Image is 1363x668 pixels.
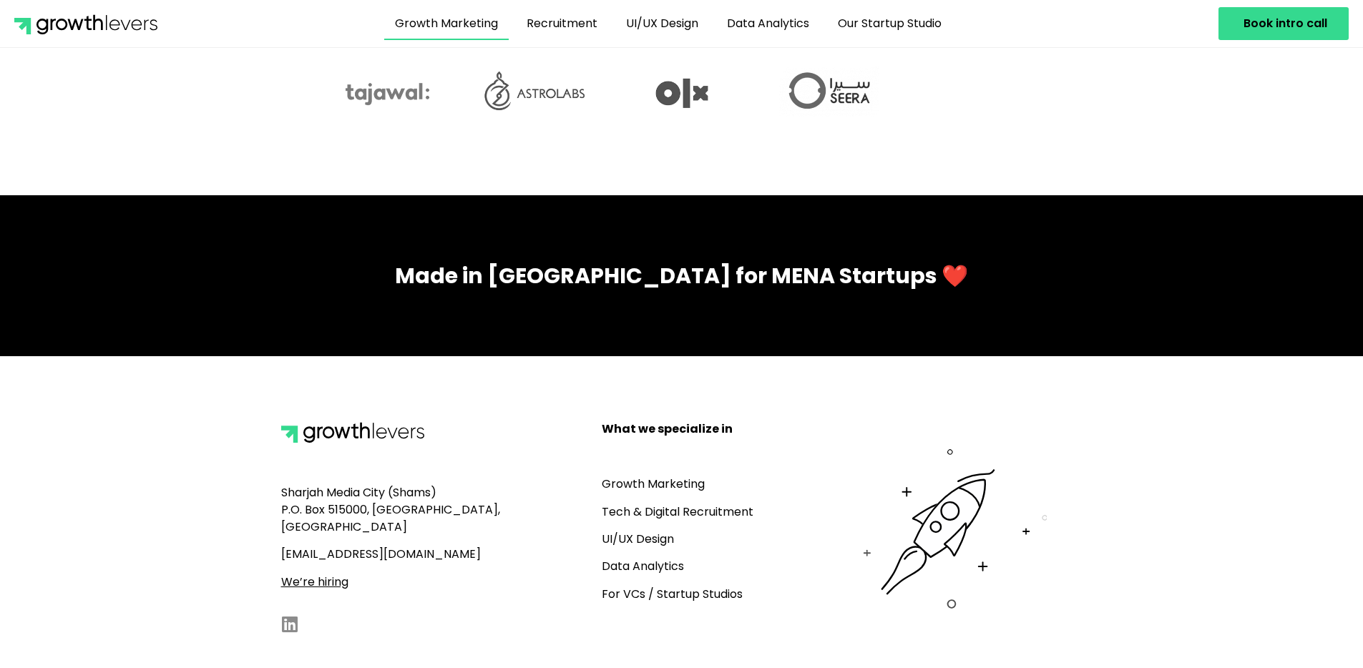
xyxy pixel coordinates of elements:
[384,7,509,40] a: Growth Marketing
[716,7,820,40] a: Data Analytics
[602,586,743,602] a: For VCs / Startup Studios
[602,531,674,547] a: UI/UX Design
[602,504,753,520] a: Tech & Digital Recruitment
[281,546,481,562] span: [EMAIL_ADDRESS][DOMAIN_NAME]
[602,558,684,574] a: Data Analytics
[1218,7,1349,40] a: Book intro call
[281,484,500,535] span: Sharjah Media City (Shams) P.O. Box 515000, [GEOGRAPHIC_DATA], [GEOGRAPHIC_DATA]
[1244,18,1327,29] span: Book intro call
[602,476,705,492] a: Growth Marketing
[827,7,952,40] a: Our Startup Studio
[516,7,608,40] a: Recruitment
[281,574,348,590] a: We’re hiring
[281,260,1083,292] div: Made in [GEOGRAPHIC_DATA] for MENA Startups ❤️
[615,7,709,40] a: UI/UX Design
[215,7,1122,40] nav: Menu
[602,421,733,437] b: What we specialize in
